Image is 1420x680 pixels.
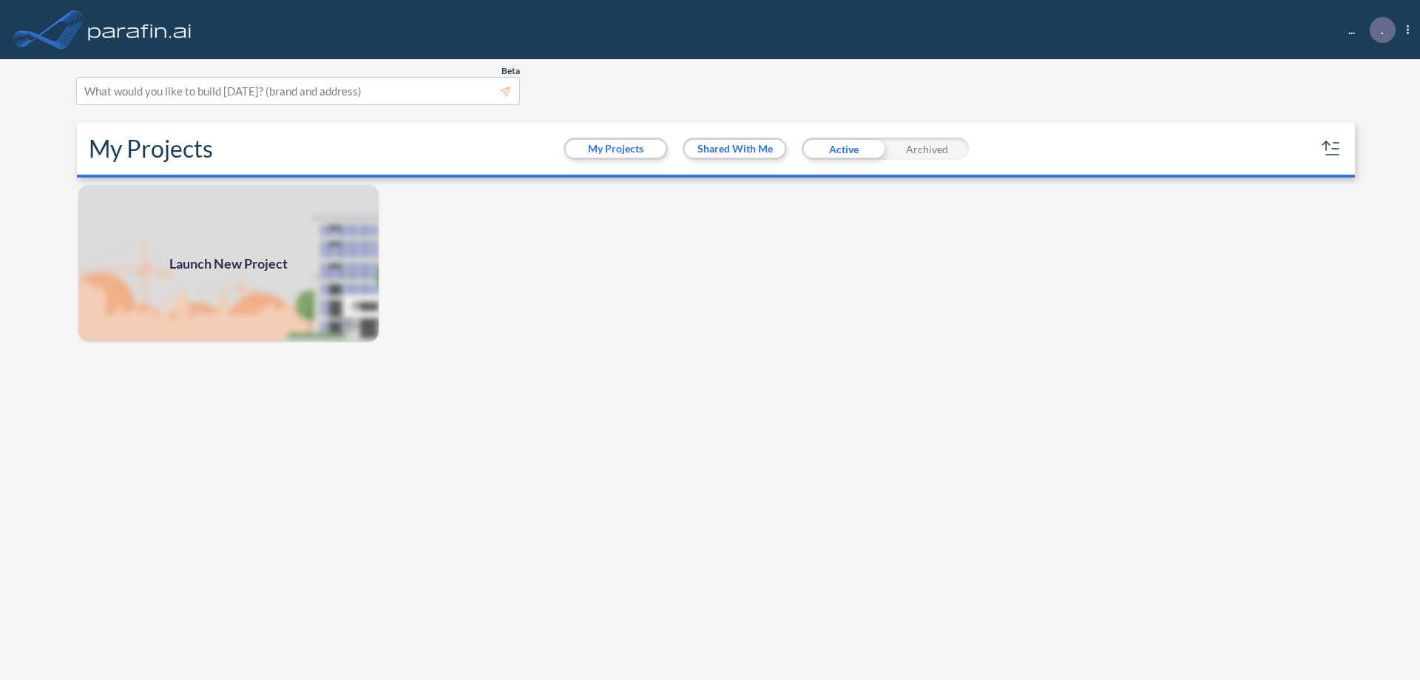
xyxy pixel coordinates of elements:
[169,254,288,274] span: Launch New Project
[885,138,969,160] div: Archived
[77,184,380,343] img: add
[1326,17,1409,43] div: ...
[89,135,213,163] h2: My Projects
[1381,23,1384,36] p: .
[501,65,520,77] span: Beta
[802,138,885,160] div: Active
[77,184,380,343] a: Launch New Project
[685,140,785,158] button: Shared With Me
[566,140,666,158] button: My Projects
[1319,137,1343,161] button: sort
[85,15,195,44] img: logo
